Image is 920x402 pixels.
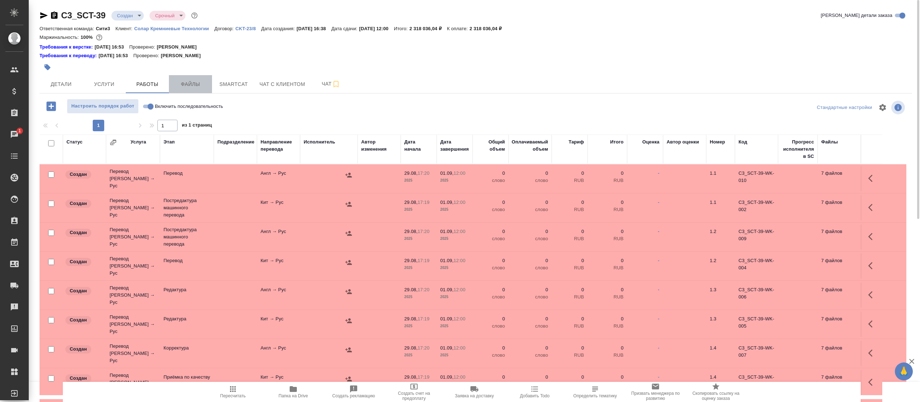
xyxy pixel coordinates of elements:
[66,138,83,146] div: Статус
[440,264,469,271] p: 2025
[257,166,300,191] td: Англ → Рус
[96,26,116,31] p: Сити3
[476,257,505,264] p: 0
[591,264,624,271] p: RUB
[106,252,160,280] td: Перевод [PERSON_NAME] → Рус
[476,352,505,359] p: слово
[440,345,454,351] p: 01.09,
[591,206,624,213] p: RUB
[555,199,584,206] p: 0
[440,323,469,330] p: 2025
[257,312,300,337] td: Кит → Рус
[404,177,433,184] p: 2025
[404,235,433,242] p: 2025
[821,170,857,177] p: 7 файлов
[40,44,95,51] a: Требования к верстке:
[667,138,699,146] div: Автор оценки
[710,315,731,323] div: 1.3
[555,381,584,388] p: RUB
[454,258,465,263] p: 12:00
[70,316,87,324] p: Создан
[106,281,160,310] td: Перевод [PERSON_NAME] → Рус
[40,26,96,31] p: Ответственная команда:
[658,229,659,234] a: -
[658,345,659,351] a: -
[864,344,881,362] button: Здесь прячутся важные кнопки
[555,323,584,330] p: RUB
[454,200,465,205] p: 12:00
[404,374,418,380] p: 29.08,
[70,346,87,353] p: Создан
[261,138,296,153] div: Направление перевода
[591,315,624,323] p: 0
[40,44,95,51] div: Нажми, чтобы открыть папку с инструкцией
[130,138,146,146] div: Услуга
[821,257,857,264] p: 7 файлов
[591,344,624,352] p: 0
[332,80,340,88] svg: Подписаться
[821,286,857,293] p: 7 файлов
[454,316,465,321] p: 12:00
[95,33,104,42] button: 0.00 RUB;
[520,393,549,398] span: Добавить Todo
[404,352,433,359] p: 2025
[440,200,454,205] p: 01.09,
[710,286,731,293] div: 1.3
[735,195,778,220] td: C3_SCT-39-WK-002
[404,138,433,153] div: Дата начала
[821,374,857,381] p: 7 файлов
[898,364,910,379] span: 🙏
[190,11,199,20] button: Доп статусы указывают на важность/срочность заказа
[440,381,469,388] p: 2025
[658,170,659,176] a: -
[658,200,659,205] a: -
[110,139,117,146] button: Сгруппировать
[591,199,624,206] p: 0
[384,382,444,402] button: Создать счет на предоплату
[735,166,778,191] td: C3_SCT-39-WK-010
[161,52,206,59] p: [PERSON_NAME]
[65,344,102,354] div: Заказ еще не согласован с клиентом, искать исполнителей рано
[70,287,87,294] p: Создан
[182,121,212,131] span: из 1 страниц
[203,382,263,402] button: Пересчитать
[864,228,881,245] button: Здесь прячутся важные кнопки
[40,52,98,59] div: Нажми, чтобы открыть папку с инструкцией
[821,228,857,235] p: 7 файлов
[343,170,354,181] button: Назначить
[476,177,505,184] p: слово
[70,200,87,207] p: Создан
[235,25,261,31] a: CKT-23/8
[555,315,584,323] p: 0
[95,44,129,51] p: [DATE] 16:53
[157,44,202,51] p: [PERSON_NAME]
[41,99,61,114] button: Добавить работу
[821,344,857,352] p: 7 файлов
[555,264,584,271] p: RUB
[891,101,906,114] span: Посмотреть информацию
[476,206,505,213] p: слово
[418,229,429,234] p: 17:20
[591,323,624,330] p: RUB
[864,374,881,391] button: Здесь прячутся важные кнопки
[815,102,874,113] div: split button
[164,315,210,323] p: Редактура
[864,199,881,216] button: Здесь прячутся важные кнопки
[455,393,494,398] span: Заявка на доставку
[658,374,659,380] a: -
[591,286,624,293] p: 0
[134,25,215,31] a: Солар Кремниевые Технологии
[130,80,165,89] span: Работы
[440,316,454,321] p: 01.09,
[512,257,548,264] p: 0
[440,258,454,263] p: 01.09,
[257,370,300,395] td: Кит → Рус
[257,283,300,308] td: Англ → Рус
[440,293,469,301] p: 2025
[70,375,87,382] p: Создан
[476,344,505,352] p: 0
[625,382,686,402] button: Призвать менеджера по развитию
[164,286,210,293] p: Редактура
[555,235,584,242] p: RUB
[512,381,548,388] p: слово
